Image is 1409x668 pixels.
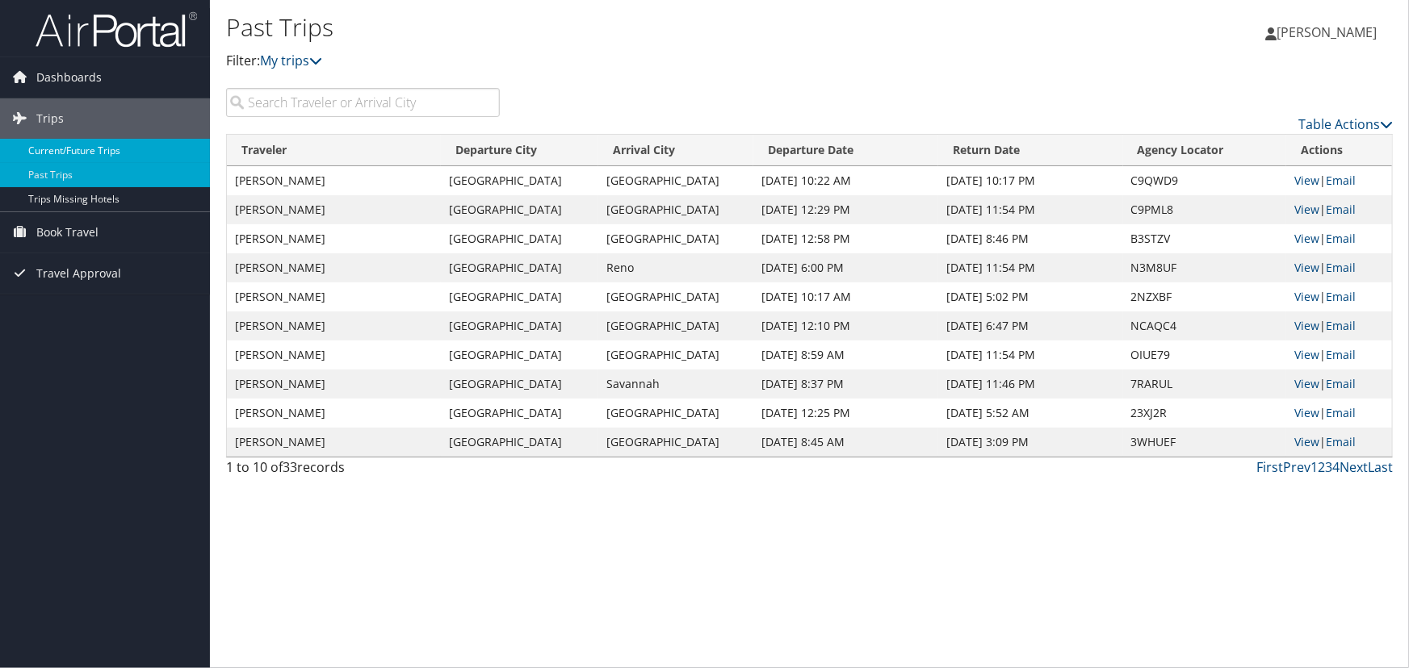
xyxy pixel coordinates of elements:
td: N3M8UF [1123,253,1287,282]
td: | [1286,399,1392,428]
a: View [1294,173,1319,188]
td: [DATE] 6:00 PM [753,253,938,282]
a: View [1294,289,1319,304]
td: [DATE] 8:59 AM [753,340,938,369]
a: Email [1326,318,1356,333]
td: | [1286,224,1392,253]
th: Agency Locator: activate to sort column ascending [1123,135,1287,166]
td: | [1286,166,1392,195]
td: | [1286,369,1392,399]
td: 7RARUL [1123,369,1287,399]
td: [DATE] 11:54 PM [938,253,1123,282]
td: [DATE] 12:58 PM [753,224,938,253]
a: 3 [1325,458,1332,476]
td: [DATE] 8:37 PM [753,369,938,399]
td: [DATE] 12:10 PM [753,311,938,340]
td: [DATE] 10:17 AM [753,282,938,311]
span: Trips [36,98,64,139]
td: | [1286,340,1392,369]
td: [PERSON_NAME] [227,428,441,457]
td: [DATE] 12:29 PM [753,195,938,224]
a: Next [1340,458,1368,476]
a: First [1256,458,1283,476]
td: [DATE] 5:02 PM [938,282,1123,311]
span: Dashboards [36,57,102,98]
td: [GEOGRAPHIC_DATA] [598,166,753,195]
td: C9QWD9 [1123,166,1287,195]
td: [DATE] 11:54 PM [938,195,1123,224]
a: 2 [1318,458,1325,476]
td: | [1286,253,1392,282]
td: OIUE79 [1123,340,1287,369]
td: [DATE] 12:25 PM [753,399,938,428]
td: [GEOGRAPHIC_DATA] [441,166,598,195]
th: Departure City: activate to sort column ascending [441,135,598,166]
a: Table Actions [1298,115,1393,133]
td: Savannah [598,369,753,399]
td: | [1286,195,1392,224]
td: [DATE] 10:22 AM [753,166,938,195]
th: Arrival City: activate to sort column ascending [598,135,753,166]
td: [PERSON_NAME] [227,195,441,224]
td: [GEOGRAPHIC_DATA] [598,399,753,428]
td: 2NZXBF [1123,282,1287,311]
td: 23XJ2R [1123,399,1287,428]
a: View [1294,202,1319,217]
td: 3WHUEF [1123,428,1287,457]
span: Book Travel [36,212,99,253]
span: 33 [283,458,297,476]
td: [GEOGRAPHIC_DATA] [598,311,753,340]
td: [GEOGRAPHIC_DATA] [441,253,598,282]
td: [GEOGRAPHIC_DATA] [441,369,598,399]
a: Email [1326,260,1356,275]
td: [DATE] 8:45 AM [753,428,938,457]
td: [GEOGRAPHIC_DATA] [598,282,753,311]
td: [PERSON_NAME] [227,311,441,340]
a: Email [1326,231,1356,246]
a: View [1294,231,1319,246]
a: Email [1326,347,1356,362]
a: Email [1326,202,1356,217]
td: [PERSON_NAME] [227,369,441,399]
td: [PERSON_NAME] [227,282,441,311]
td: [DATE] 3:09 PM [938,428,1123,457]
td: [DATE] 8:46 PM [938,224,1123,253]
td: [GEOGRAPHIC_DATA] [598,224,753,253]
td: B3STZV [1123,224,1287,253]
td: | [1286,428,1392,457]
a: Email [1326,173,1356,188]
td: [GEOGRAPHIC_DATA] [441,282,598,311]
span: [PERSON_NAME] [1277,23,1377,41]
a: View [1294,434,1319,449]
th: Traveler: activate to sort column ascending [227,135,441,166]
td: [PERSON_NAME] [227,224,441,253]
td: | [1286,282,1392,311]
a: [PERSON_NAME] [1265,8,1393,56]
td: [PERSON_NAME] [227,399,441,428]
td: [GEOGRAPHIC_DATA] [441,340,598,369]
td: [DATE] 10:17 PM [938,166,1123,195]
th: Actions [1286,135,1392,166]
td: [GEOGRAPHIC_DATA] [441,311,598,340]
td: [GEOGRAPHIC_DATA] [441,399,598,428]
p: Filter: [226,51,1004,72]
img: airportal-logo.png [36,10,197,48]
td: [DATE] 11:46 PM [938,369,1123,399]
td: [PERSON_NAME] [227,166,441,195]
a: Email [1326,376,1356,391]
td: | [1286,311,1392,340]
td: [DATE] 11:54 PM [938,340,1123,369]
td: [PERSON_NAME] [227,340,441,369]
td: [DATE] 5:52 AM [938,399,1123,428]
th: Departure Date: activate to sort column ascending [753,135,938,166]
a: Email [1326,405,1356,420]
a: Email [1326,434,1356,449]
input: Search Traveler or Arrival City [226,88,500,117]
h1: Past Trips [226,10,1004,44]
td: [GEOGRAPHIC_DATA] [441,224,598,253]
a: View [1294,318,1319,333]
td: Reno [598,253,753,282]
a: 1 [1310,458,1318,476]
a: Prev [1283,458,1310,476]
a: Last [1368,458,1393,476]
